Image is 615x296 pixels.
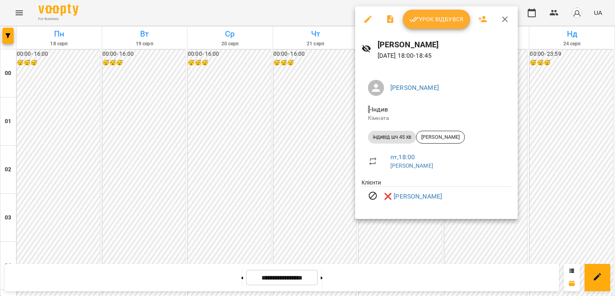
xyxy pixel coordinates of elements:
div: [PERSON_NAME] [416,131,465,144]
p: [DATE] 18:00 - 18:45 [378,51,511,61]
h6: [PERSON_NAME] [378,39,511,51]
a: пт , 18:00 [390,153,415,161]
button: Урок відбувся [403,10,470,29]
p: Кімната [368,114,505,122]
span: - Індив [368,105,390,113]
svg: Візит скасовано [368,191,378,201]
span: [PERSON_NAME] [416,134,464,141]
ul: Клієнти [362,178,511,209]
a: ❌ [PERSON_NAME] [384,192,442,201]
a: [PERSON_NAME] [390,162,433,169]
a: [PERSON_NAME] [390,84,439,91]
span: Урок відбувся [409,14,464,24]
span: індивід шч 45 хв [368,134,416,141]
